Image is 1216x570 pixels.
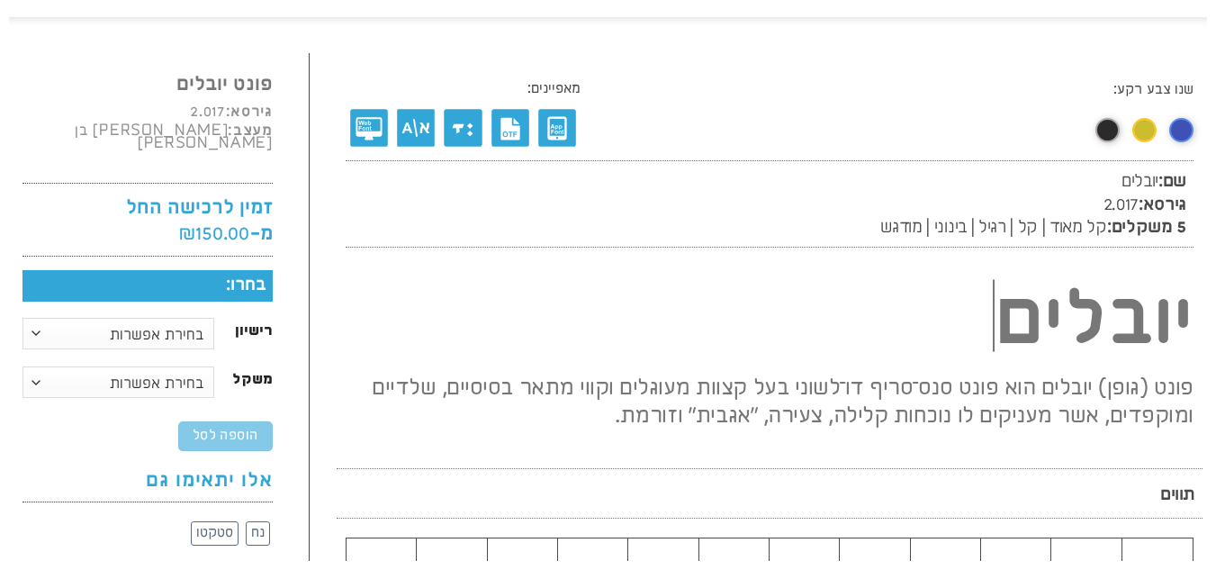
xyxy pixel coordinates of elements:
[246,521,270,545] a: נח
[232,374,273,386] label: משקל
[23,106,273,119] h6: גירסא:
[346,362,1193,431] h2: פונט (גופן) יובלים הוא פונט סנס־סריף דו־לשוני בעל קצוות מעוגלים וקווי מתאר בסיסיים, שלדיים ומוקפד...
[1121,172,1158,191] span: יובלים
[179,222,195,245] span: ₪
[146,470,273,492] span: אלו יתאימו גם
[23,72,273,98] h4: פונט יובלים
[75,122,272,152] span: [PERSON_NAME] בן [PERSON_NAME]
[534,80,581,151] div: Application Font license
[439,104,486,151] img: תמיכה בניקוד מתוכנת
[346,271,1193,369] h1: יובלים
[534,80,581,98] p: מאפיינים:
[232,325,273,338] label: רישיון
[346,80,392,151] div: Webfont
[439,80,486,151] div: תמיכה בניקוד מתוכנת
[191,521,239,545] a: סטקטו
[911,81,1193,99] span: שנו צבע רקע:
[251,525,265,540] span: נח
[392,80,439,151] div: גופן דו-לשוני
[392,104,439,151] img: גופן דו-לשוני
[23,125,273,151] h6: מעצב:
[196,525,233,540] span: סטקטו
[337,468,1202,519] p: תווים
[190,104,225,121] span: 2.017
[178,421,273,451] button: הוספה לסל
[23,270,273,302] h5: בחרו:
[487,104,534,151] img: TTF - OpenType Flavor
[1103,195,1139,214] span: 2.017
[179,222,249,245] bdi: 150.00
[346,160,1193,248] span: שם: גירסא: 5 משקלים:
[23,195,273,248] h4: זמין לרכישה החל מ-
[880,218,1106,237] span: קל מאוד | קל | רגיל | בינוני | מודגש
[487,80,534,151] div: TTF - OpenType Flavor
[346,104,392,151] img: Webfont
[534,104,581,151] img: Application Font license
